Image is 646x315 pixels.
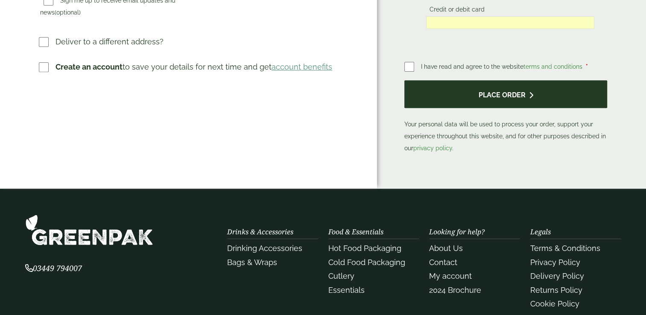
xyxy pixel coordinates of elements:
[404,80,608,154] p: Your personal data will be used to process your order, support your experience throughout this we...
[328,244,401,253] a: Hot Food Packaging
[272,62,332,71] a: account benefits
[25,214,153,245] img: GreenPak Supplies
[56,36,164,47] p: Deliver to a different address?
[429,258,457,267] a: Contact
[55,9,81,16] span: (optional)
[586,63,588,70] abbr: required
[25,263,82,273] span: 03449 794007
[429,244,463,253] a: About Us
[530,286,582,295] a: Returns Policy
[530,299,579,308] a: Cookie Policy
[328,271,354,280] a: Cutlery
[421,63,584,70] span: I have read and agree to the website
[530,271,584,280] a: Delivery Policy
[328,286,365,295] a: Essentials
[56,61,332,73] p: to save your details for next time and get
[25,265,82,273] a: 03449 794007
[429,271,472,280] a: My account
[227,258,277,267] a: Bags & Wraps
[530,258,580,267] a: Privacy Policy
[523,63,582,70] a: terms and conditions
[413,145,452,152] a: privacy policy
[530,244,600,253] a: Terms & Conditions
[56,62,123,71] strong: Create an account
[426,6,488,15] label: Credit or debit card
[328,258,405,267] a: Cold Food Packaging
[227,244,302,253] a: Drinking Accessories
[429,286,481,295] a: 2024 Brochure
[404,80,608,108] button: Place order
[429,19,591,26] iframe: Secure card payment input frame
